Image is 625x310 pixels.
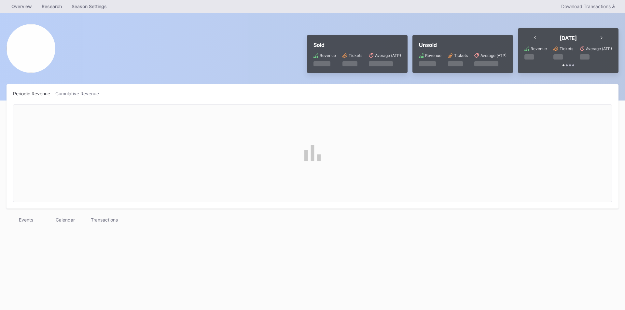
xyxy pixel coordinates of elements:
[586,46,612,51] div: Average (ATP)
[320,53,336,58] div: Revenue
[425,53,441,58] div: Revenue
[419,42,507,48] div: Unsold
[13,91,55,96] div: Periodic Revenue
[558,2,618,11] button: Download Transactions
[313,42,401,48] div: Sold
[560,46,573,51] div: Tickets
[560,35,577,41] div: [DATE]
[531,46,547,51] div: Revenue
[67,2,112,11] a: Season Settings
[454,53,468,58] div: Tickets
[480,53,507,58] div: Average (ATP)
[55,91,104,96] div: Cumulative Revenue
[349,53,362,58] div: Tickets
[7,2,37,11] a: Overview
[85,215,124,224] div: Transactions
[561,4,615,9] div: Download Transactions
[7,215,46,224] div: Events
[375,53,401,58] div: Average (ATP)
[37,2,67,11] a: Research
[46,215,85,224] div: Calendar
